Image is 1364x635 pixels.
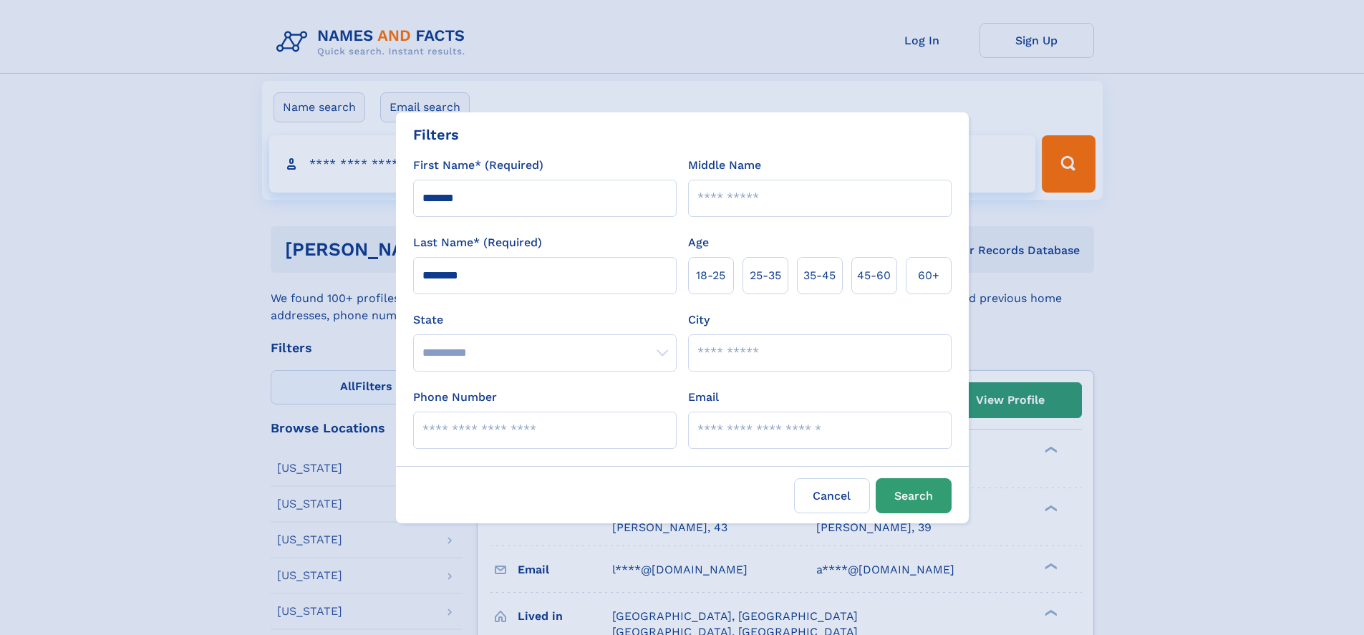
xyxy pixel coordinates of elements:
[750,267,781,284] span: 25‑35
[413,157,543,174] label: First Name* (Required)
[413,124,459,145] div: Filters
[857,267,891,284] span: 45‑60
[918,267,939,284] span: 60+
[688,234,709,251] label: Age
[876,478,952,513] button: Search
[794,478,870,513] label: Cancel
[413,234,542,251] label: Last Name* (Required)
[688,311,710,329] label: City
[688,389,719,406] label: Email
[696,267,725,284] span: 18‑25
[413,389,497,406] label: Phone Number
[413,311,677,329] label: State
[803,267,836,284] span: 35‑45
[688,157,761,174] label: Middle Name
